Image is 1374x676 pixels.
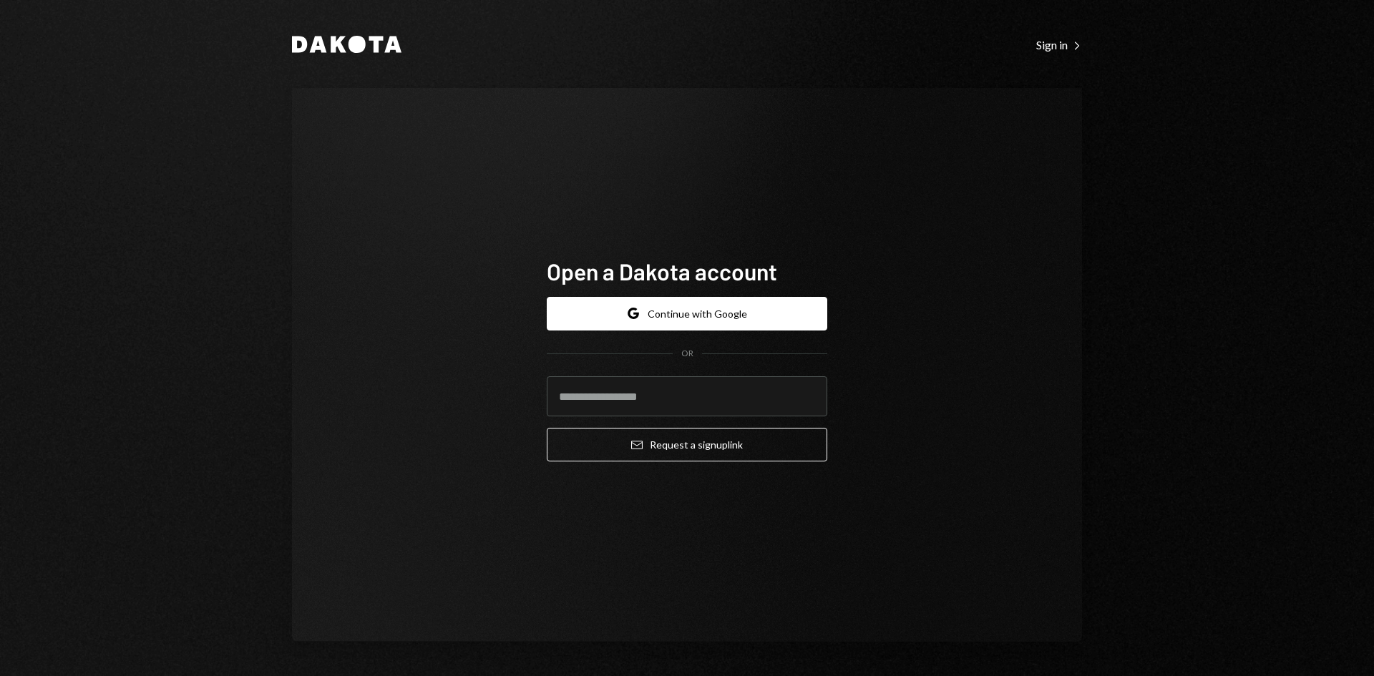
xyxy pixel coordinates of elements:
h1: Open a Dakota account [547,257,827,285]
div: OR [681,348,693,360]
div: Sign in [1036,38,1082,52]
button: Request a signuplink [547,428,827,461]
button: Continue with Google [547,297,827,330]
a: Sign in [1036,36,1082,52]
